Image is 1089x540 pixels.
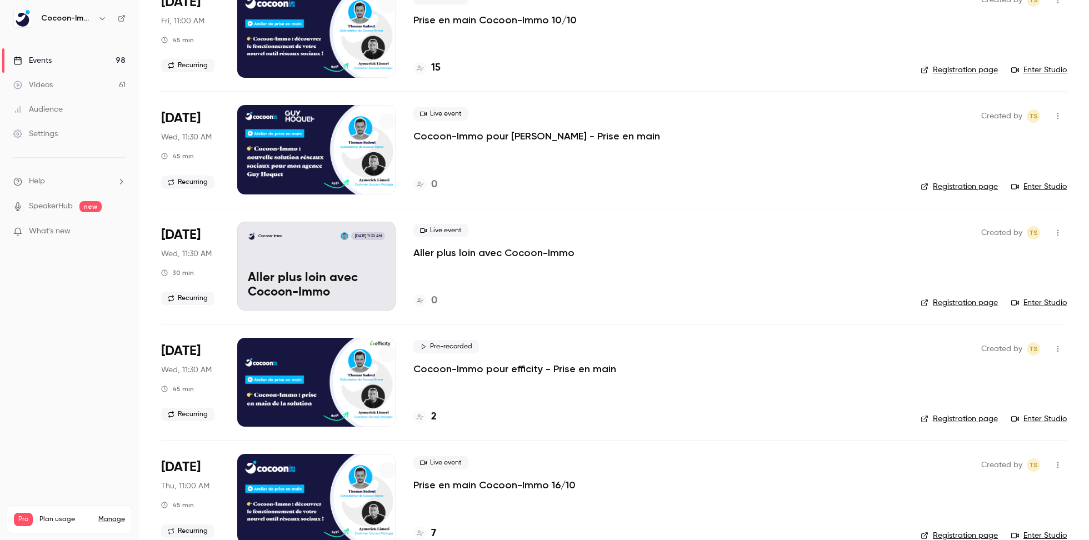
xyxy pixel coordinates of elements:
div: Events [13,55,52,66]
a: 2 [413,409,437,424]
span: Live event [413,456,468,469]
p: Cocoon-Immo [258,233,282,239]
span: Created by [981,342,1022,356]
span: Help [29,176,45,187]
div: Videos [13,79,53,91]
a: Registration page [921,64,998,76]
div: Audience [13,104,63,115]
span: TS [1029,458,1038,472]
span: Wed, 11:30 AM [161,248,212,259]
a: Registration page [921,297,998,308]
span: TS [1029,342,1038,356]
span: Thomas Sadoul [1027,226,1040,239]
div: 45 min [161,36,194,44]
a: 15 [413,61,441,76]
a: Registration page [921,413,998,424]
a: Enter Studio [1011,64,1067,76]
span: Pre-recorded [413,340,479,353]
a: Manage [98,515,125,524]
span: Live event [413,224,468,237]
iframe: Noticeable Trigger [112,227,126,237]
a: Prise en main Cocoon-Immo 10/10 [413,13,577,27]
span: Wed, 11:30 AM [161,364,212,376]
span: Recurring [161,524,214,538]
span: [DATE] [161,458,201,476]
p: Aller plus loin avec Cocoon-Immo [248,271,385,300]
a: Cocoon-Immo pour [PERSON_NAME] - Prise en main [413,129,660,143]
h4: 15 [431,61,441,76]
span: [DATE] [161,226,201,244]
span: Recurring [161,292,214,305]
span: Thu, 11:00 AM [161,481,209,492]
a: Cocoon-Immo pour efficity - Prise en main [413,362,616,376]
div: 30 min [161,268,194,277]
span: Pro [14,513,33,526]
a: SpeakerHub [29,201,73,212]
span: new [79,201,102,212]
div: Settings [13,128,58,139]
span: [DATE] [161,109,201,127]
span: Thomas Sadoul [1027,342,1040,356]
span: Recurring [161,408,214,421]
div: Oct 15 Wed, 11:30 AM (Europe/Paris) [161,105,219,194]
span: Created by [981,226,1022,239]
div: Oct 15 Wed, 11:30 AM (Europe/Paris) [161,338,219,427]
a: 0 [413,177,437,192]
span: Wed, 11:30 AM [161,132,212,143]
span: [DATE] 11:30 AM [351,232,384,240]
span: Recurring [161,59,214,72]
span: Thomas Sadoul [1027,458,1040,472]
a: Enter Studio [1011,181,1067,192]
img: Aller plus loin avec Cocoon-Immo [248,232,256,240]
span: Plan usage [39,515,92,524]
span: Fri, 11:00 AM [161,16,204,27]
h6: Cocoon-Immo [41,13,93,24]
span: TS [1029,109,1038,123]
span: Created by [981,109,1022,123]
a: Enter Studio [1011,413,1067,424]
a: Aller plus loin avec Cocoon-Immo [413,246,575,259]
div: 45 min [161,384,194,393]
span: Recurring [161,176,214,189]
a: Prise en main Cocoon-Immo 16/10 [413,478,576,492]
li: help-dropdown-opener [13,176,126,187]
span: Live event [413,107,468,121]
span: Created by [981,458,1022,472]
div: Oct 15 Wed, 11:30 AM (Europe/Paris) [161,222,219,311]
h4: 2 [431,409,437,424]
span: What's new [29,226,71,237]
img: Thomas Sadoul [341,232,348,240]
span: [DATE] [161,342,201,360]
span: Thomas Sadoul [1027,109,1040,123]
h4: 0 [431,177,437,192]
span: TS [1029,226,1038,239]
div: 45 min [161,501,194,509]
a: 0 [413,293,437,308]
a: Enter Studio [1011,297,1067,308]
a: Registration page [921,181,998,192]
h4: 0 [431,293,437,308]
a: Aller plus loin avec Cocoon-ImmoCocoon-ImmoThomas Sadoul[DATE] 11:30 AMAller plus loin avec Cocoo... [237,222,396,311]
img: Cocoon-Immo [14,9,32,27]
div: 45 min [161,152,194,161]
